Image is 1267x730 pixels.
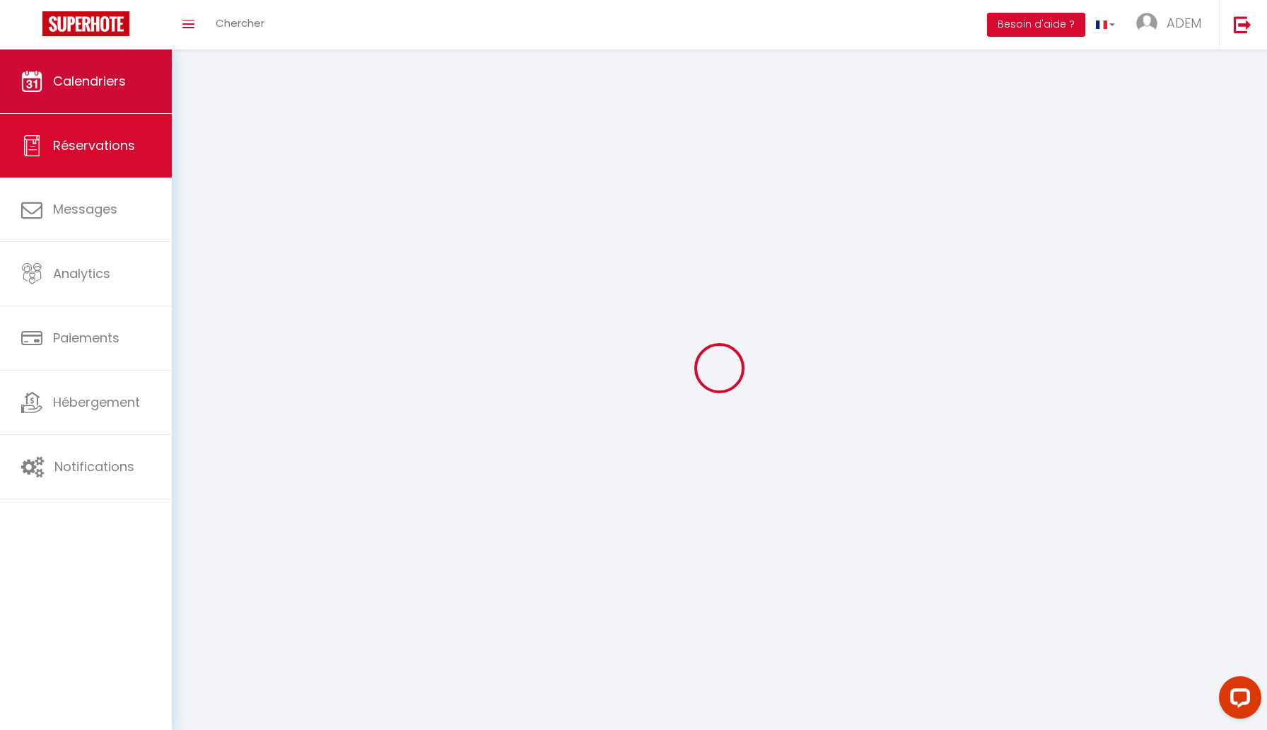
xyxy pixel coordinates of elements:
span: ADEM [1167,14,1201,32]
img: logout [1234,16,1251,33]
span: Notifications [54,458,134,475]
span: Analytics [53,265,110,282]
span: Réservations [53,137,135,154]
span: Calendriers [53,72,126,90]
img: Super Booking [42,11,129,36]
span: Paiements [53,329,119,347]
span: Messages [53,200,117,218]
span: Hébergement [53,393,140,411]
iframe: LiveChat chat widget [1208,671,1267,730]
button: Besoin d'aide ? [987,13,1085,37]
img: ... [1136,13,1157,34]
span: Chercher [216,16,264,30]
